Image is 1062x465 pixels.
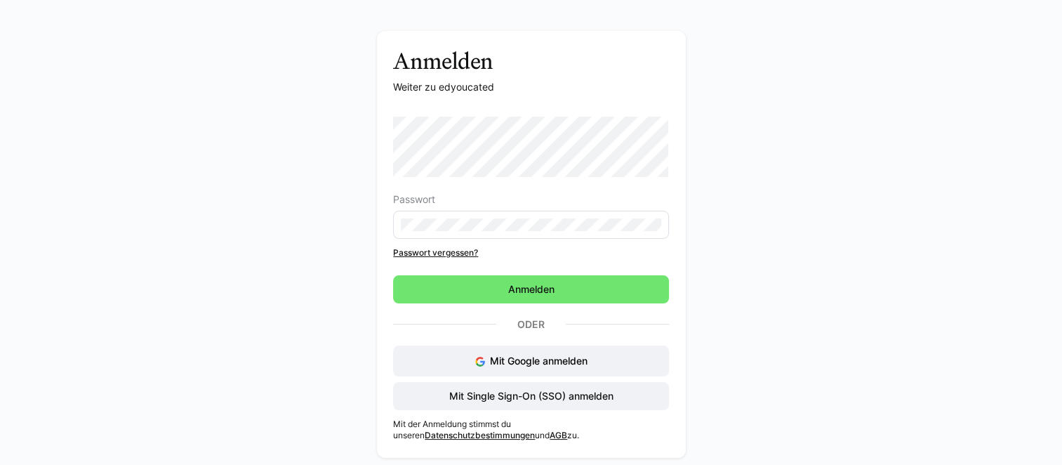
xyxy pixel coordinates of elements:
[393,247,668,258] a: Passwort vergessen?
[393,419,668,441] p: Mit der Anmeldung stimmst du unseren und zu.
[393,346,668,376] button: Mit Google anmelden
[393,48,668,74] h3: Anmelden
[506,282,557,296] span: Anmelden
[393,194,435,205] span: Passwort
[393,275,668,303] button: Anmelden
[496,315,565,334] p: Oder
[447,389,616,403] span: Mit Single Sign-On (SSO) anmelden
[550,430,567,440] a: AGB
[425,430,535,440] a: Datenschutzbestimmungen
[490,355,588,367] span: Mit Google anmelden
[393,382,668,410] button: Mit Single Sign-On (SSO) anmelden
[393,80,668,94] p: Weiter zu edyoucated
